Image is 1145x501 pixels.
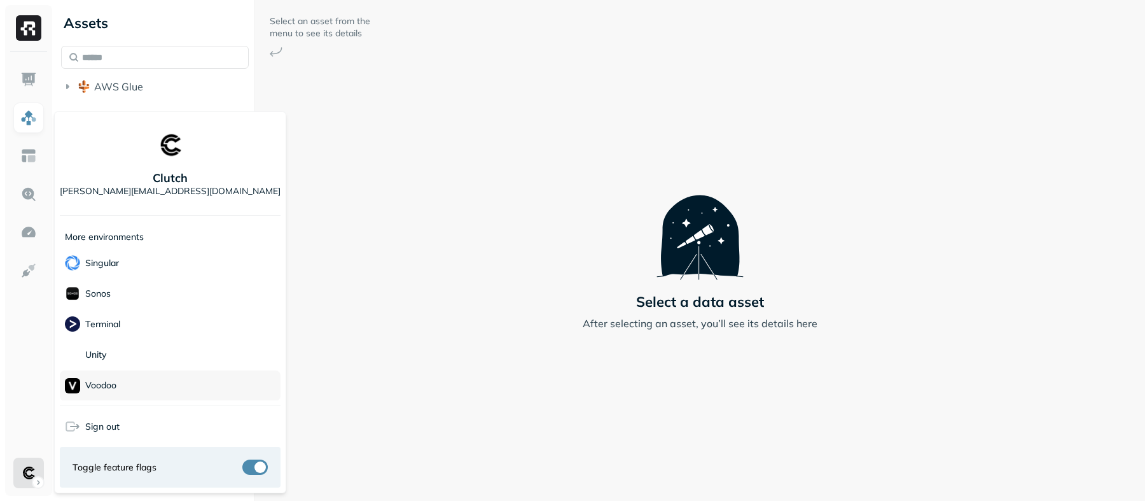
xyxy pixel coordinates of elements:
[60,185,281,197] p: [PERSON_NAME][EMAIL_ADDRESS][DOMAIN_NAME]
[85,421,120,433] span: Sign out
[85,257,119,269] p: Singular
[85,379,116,392] p: Voodoo
[153,171,188,185] p: Clutch
[65,378,80,393] img: Voodoo
[85,318,120,330] p: Terminal
[65,316,80,332] img: Terminal
[85,349,106,361] p: Unity
[65,286,80,301] img: Sonos
[155,130,186,160] img: Clutch
[73,462,156,474] span: Toggle feature flags
[65,231,144,243] p: More environments
[65,255,80,271] img: Singular
[85,288,111,300] p: Sonos
[65,347,80,363] img: Unity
